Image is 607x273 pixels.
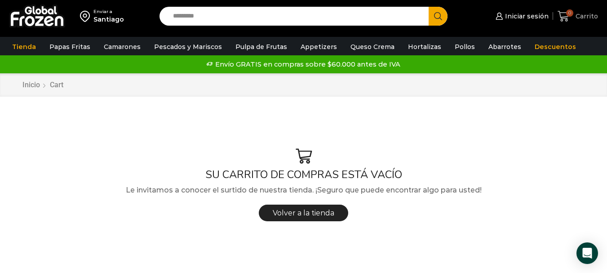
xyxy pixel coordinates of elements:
[50,81,63,89] span: Cart
[22,80,40,90] a: Inicio
[8,38,40,55] a: Tienda
[429,7,447,26] button: Search button
[566,9,573,17] span: 0
[231,38,292,55] a: Pulpa de Frutas
[296,38,341,55] a: Appetizers
[493,7,548,25] a: Iniciar sesión
[503,12,549,21] span: Iniciar sesión
[99,38,145,55] a: Camarones
[16,168,591,181] h1: SU CARRITO DE COMPRAS ESTÁ VACÍO
[259,205,348,221] a: Volver a la tienda
[403,38,446,55] a: Hortalizas
[576,242,598,264] div: Open Intercom Messenger
[573,12,598,21] span: Carrito
[346,38,399,55] a: Queso Crema
[80,9,93,24] img: address-field-icon.svg
[45,38,95,55] a: Papas Fritas
[530,38,580,55] a: Descuentos
[93,9,124,15] div: Enviar a
[16,184,591,196] p: Le invitamos a conocer el surtido de nuestra tienda. ¡Seguro que puede encontrar algo para usted!
[150,38,226,55] a: Pescados y Mariscos
[450,38,479,55] a: Pollos
[484,38,526,55] a: Abarrotes
[273,209,334,217] span: Volver a la tienda
[558,6,598,27] a: 0 Carrito
[93,15,124,24] div: Santiago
